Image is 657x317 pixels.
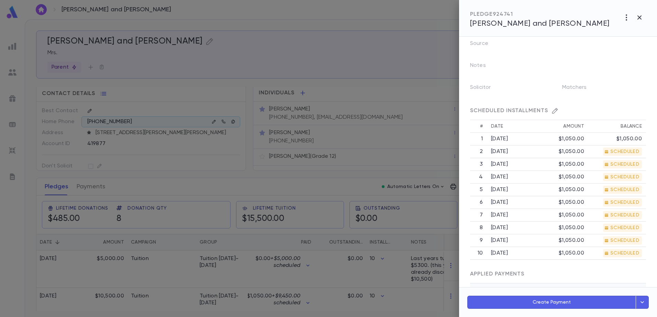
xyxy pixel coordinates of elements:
[538,222,588,234] td: $1,050.00
[487,133,537,145] td: [DATE]
[538,247,588,260] td: $1,050.00
[470,247,487,260] th: 10
[538,133,588,145] td: $1,050.00
[608,225,642,231] span: SCHEDULED
[470,11,610,18] div: PLEDGE 924741
[608,162,642,167] span: SCHEDULED
[470,196,487,209] th: 6
[538,196,588,209] td: $1,050.00
[487,171,537,184] td: [DATE]
[608,238,642,243] span: SCHEDULED
[608,200,642,205] span: SCHEDULED
[487,158,537,171] td: [DATE]
[538,158,588,171] td: $1,050.00
[487,120,537,133] th: Date
[470,82,502,96] p: Solicitor
[588,120,646,133] th: Balance
[470,171,487,184] th: 4
[474,287,532,292] div: Date
[608,174,642,180] span: SCHEDULED
[487,222,537,234] td: [DATE]
[470,209,487,222] th: 7
[470,60,497,74] p: Notes
[562,82,598,96] p: Matchers
[470,145,487,158] th: 2
[538,234,588,247] td: $1,050.00
[588,133,646,145] td: $1,050.00
[470,133,487,145] th: 1
[467,296,636,309] button: Create Payment
[470,120,487,133] th: #
[470,158,487,171] th: 3
[470,184,487,196] th: 5
[487,184,537,196] td: [DATE]
[608,187,642,192] span: SCHEDULED
[470,234,487,247] th: 9
[487,145,537,158] td: [DATE]
[470,271,524,277] span: APPLIED PAYMENTS
[608,212,642,218] span: SCHEDULED
[557,283,646,296] th: Method
[538,171,588,184] td: $1,050.00
[538,145,588,158] td: $1,050.00
[608,250,642,256] span: SCHEDULED
[487,247,537,260] td: [DATE]
[532,287,553,292] div: Amount
[538,209,588,222] td: $1,050.00
[470,222,487,234] th: 8
[487,209,537,222] td: [DATE]
[608,149,642,154] span: SCHEDULED
[470,38,499,52] p: Source
[470,107,646,114] div: SCHEDULED INSTALLMENTS
[538,120,588,133] th: Amount
[470,20,610,27] span: [PERSON_NAME] and [PERSON_NAME]
[487,196,537,209] td: [DATE]
[487,234,537,247] td: [DATE]
[538,184,588,196] td: $1,050.00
